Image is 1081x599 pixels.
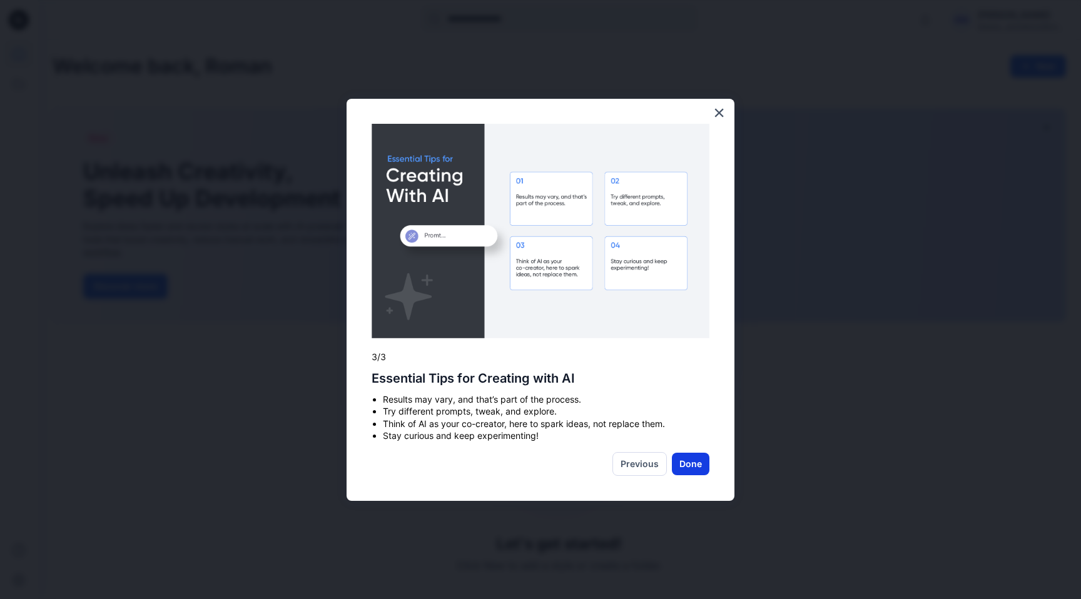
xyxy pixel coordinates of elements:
[612,452,667,476] button: Previous
[713,103,725,123] button: Close
[383,430,709,442] li: Stay curious and keep experimenting!
[383,393,709,406] li: Results may vary, and that’s part of the process.
[372,351,709,363] p: 3/3
[383,405,709,418] li: Try different prompts, tweak, and explore.
[372,371,709,386] h2: Essential Tips for Creating with AI
[383,418,709,430] li: Think of AI as your co-creator, here to spark ideas, not replace them.
[672,453,709,475] button: Done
